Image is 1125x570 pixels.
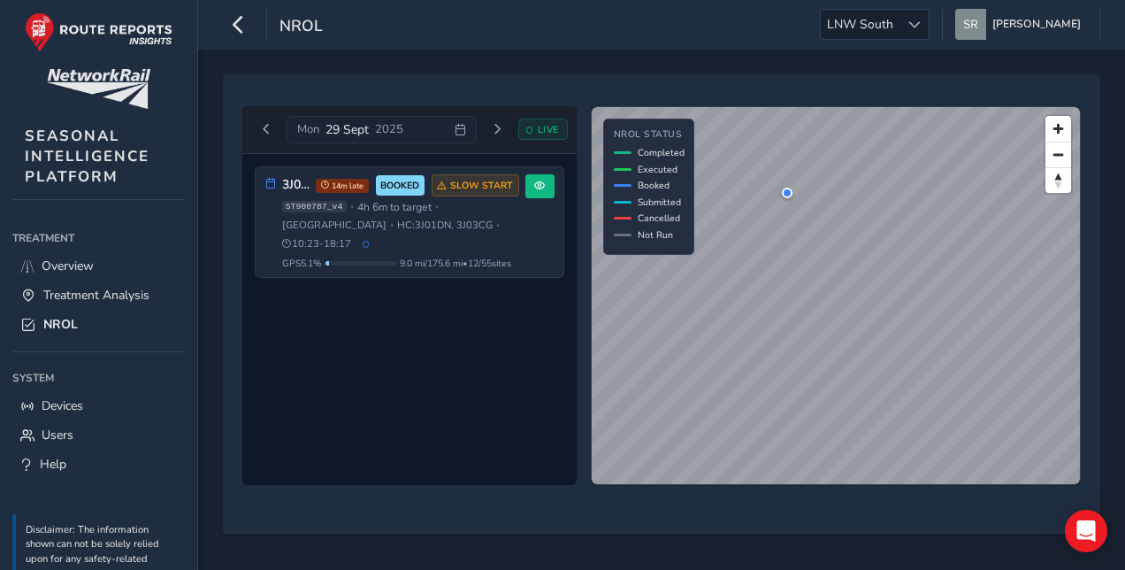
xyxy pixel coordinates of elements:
[638,179,670,192] span: Booked
[496,220,500,230] span: •
[42,258,94,274] span: Overview
[42,427,73,443] span: Users
[397,219,493,232] span: HC: 3J01DN, 3J03CG
[282,178,310,193] h3: 3J01 - WCML South
[400,257,511,270] span: 9.0 mi / 175.6 mi • 12 / 55 sites
[12,420,185,450] a: Users
[483,119,512,141] button: Next day
[12,365,185,391] div: System
[538,123,559,136] span: LIVE
[638,212,680,225] span: Cancelled
[638,146,685,159] span: Completed
[12,310,185,339] a: NROL
[390,220,394,230] span: •
[12,281,185,310] a: Treatment Analysis
[638,163,677,176] span: Executed
[47,69,150,109] img: customer logo
[380,179,419,193] span: BOOKED
[638,196,681,209] span: Submitted
[252,119,281,141] button: Previous day
[12,391,185,420] a: Devices
[25,12,172,52] img: rr logo
[992,9,1081,40] span: [PERSON_NAME]
[1045,167,1071,193] button: Reset bearing to north
[325,121,369,138] span: 29 Sept
[282,219,386,232] span: [GEOGRAPHIC_DATA]
[12,450,185,479] a: Help
[43,316,78,333] span: NROL
[350,202,354,212] span: •
[25,126,149,187] span: SEASONAL INTELLIGENCE PLATFORM
[357,200,432,214] span: 4h 6m to target
[279,15,323,40] span: NROL
[12,225,185,251] div: Treatment
[297,121,319,137] span: Mon
[282,257,322,270] span: GPS 5.1 %
[42,397,83,414] span: Devices
[282,237,352,250] span: 10:23 - 18:17
[40,456,66,473] span: Help
[955,9,1087,40] button: [PERSON_NAME]
[592,107,1081,485] canvas: Map
[614,129,685,141] h4: NROL Status
[316,179,369,193] span: 14m late
[282,201,347,213] span: ST900787_v4
[375,121,403,137] span: 2025
[43,287,149,304] span: Treatment Analysis
[435,202,439,212] span: •
[638,228,673,242] span: Not Run
[821,10,899,39] span: LNW South
[450,179,513,193] span: SLOW START
[1045,142,1071,167] button: Zoom out
[955,9,986,40] img: diamond-layout
[12,251,185,281] a: Overview
[1065,510,1107,552] div: Open Intercom Messenger
[1045,116,1071,142] button: Zoom in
